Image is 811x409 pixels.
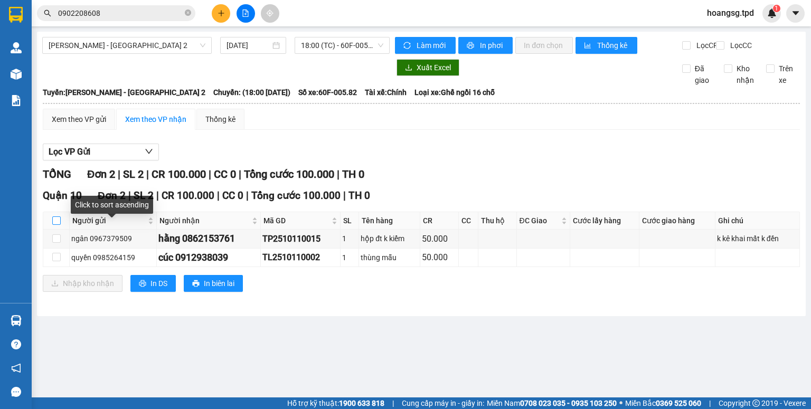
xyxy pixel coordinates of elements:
[343,189,346,202] span: |
[417,62,451,73] span: Xuất Excel
[656,399,701,407] strong: 0369 525 060
[365,87,407,98] span: Tài xế: Chính
[246,189,249,202] span: |
[98,189,126,202] span: Đơn 2
[422,251,456,264] div: 50.000
[266,9,274,17] span: aim
[192,280,200,288] span: printer
[337,168,340,180] span: |
[478,212,516,230] th: Thu hộ
[570,212,640,230] th: Cước lấy hàng
[487,397,617,409] span: Miền Nam
[597,40,629,51] span: Thống kê
[9,7,23,23] img: logo-vxr
[213,87,290,98] span: Chuyến: (18:00 [DATE])
[392,397,394,409] span: |
[209,168,211,180] span: |
[515,37,573,54] button: In đơn chọn
[726,40,753,51] span: Lọc CC
[715,212,800,230] th: Ghi chú
[11,42,22,53] img: warehouse-icon
[251,189,341,202] span: Tổng cước 100.000
[361,233,418,244] div: hộp đt k kiểm
[43,88,205,97] b: Tuyến: [PERSON_NAME] - [GEOGRAPHIC_DATA] 2
[773,5,780,12] sup: 1
[239,168,241,180] span: |
[214,168,236,180] span: CC 0
[405,64,412,72] span: download
[775,63,800,86] span: Trên xe
[732,63,758,86] span: Kho nhận
[639,212,715,230] th: Cước giao hàng
[150,278,167,289] span: In DS
[459,212,478,230] th: CC
[767,8,777,18] img: icon-new-feature
[130,275,176,292] button: printerIn DS
[692,40,720,51] span: Lọc CR
[242,9,249,17] span: file-add
[691,63,716,86] span: Đã giao
[159,215,250,226] span: Người nhận
[422,232,456,245] div: 50.000
[146,168,149,180] span: |
[402,397,484,409] span: Cung cấp máy in - giấy in:
[625,397,701,409] span: Miền Bắc
[341,212,359,230] th: SL
[263,215,329,226] span: Mã GD
[11,95,22,106] img: solution-icon
[417,40,447,51] span: Làm mới
[261,230,341,248] td: TP2510110015
[262,251,338,264] div: TL2510110002
[158,250,259,265] div: cúc 0912938039
[342,233,357,244] div: 1
[11,339,21,349] span: question-circle
[212,4,230,23] button: plus
[775,5,778,12] span: 1
[520,215,559,226] span: ĐC Giao
[717,233,798,244] div: k kê khai mất k đền
[420,212,458,230] th: CR
[342,168,364,180] span: TH 0
[71,196,153,214] div: Click to sort ascending
[520,399,617,407] strong: 0708 023 035 - 0935 103 250
[222,189,243,202] span: CC 0
[339,399,384,407] strong: 1900 633 818
[414,87,495,98] span: Loại xe: Ghế ngồi 16 chỗ
[184,275,243,292] button: printerIn biên lai
[11,69,22,80] img: warehouse-icon
[43,168,71,180] span: TỔNG
[43,144,159,160] button: Lọc VP Gửi
[43,275,122,292] button: downloadNhập kho nhận
[699,6,762,20] span: hoangsg.tpd
[403,42,412,50] span: sync
[44,9,51,17] span: search
[301,37,384,53] span: 18:00 (TC) - 60F-005.82
[262,232,338,245] div: TP2510110015
[244,168,334,180] span: Tổng cước 100.000
[397,59,459,76] button: downloadXuất Excel
[709,397,711,409] span: |
[395,37,456,54] button: syncLàm mới
[218,9,225,17] span: plus
[361,252,418,263] div: thùng mẫu
[11,363,21,373] span: notification
[791,8,800,18] span: caret-down
[342,252,357,263] div: 1
[261,4,279,23] button: aim
[298,87,357,98] span: Số xe: 60F-005.82
[118,168,120,180] span: |
[185,9,191,16] span: close-circle
[458,37,513,54] button: printerIn phơi
[152,168,206,180] span: CR 100.000
[139,280,146,288] span: printer
[49,145,90,158] span: Lọc VP Gửi
[52,113,106,125] div: Xem theo VP gửi
[71,252,155,263] div: quyền 0985264159
[204,278,234,289] span: In biên lai
[49,37,205,53] span: Phương Lâm - Sài Gòn 2
[128,189,131,202] span: |
[11,315,22,326] img: warehouse-icon
[480,40,504,51] span: In phơi
[261,249,341,267] td: TL2510110002
[217,189,220,202] span: |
